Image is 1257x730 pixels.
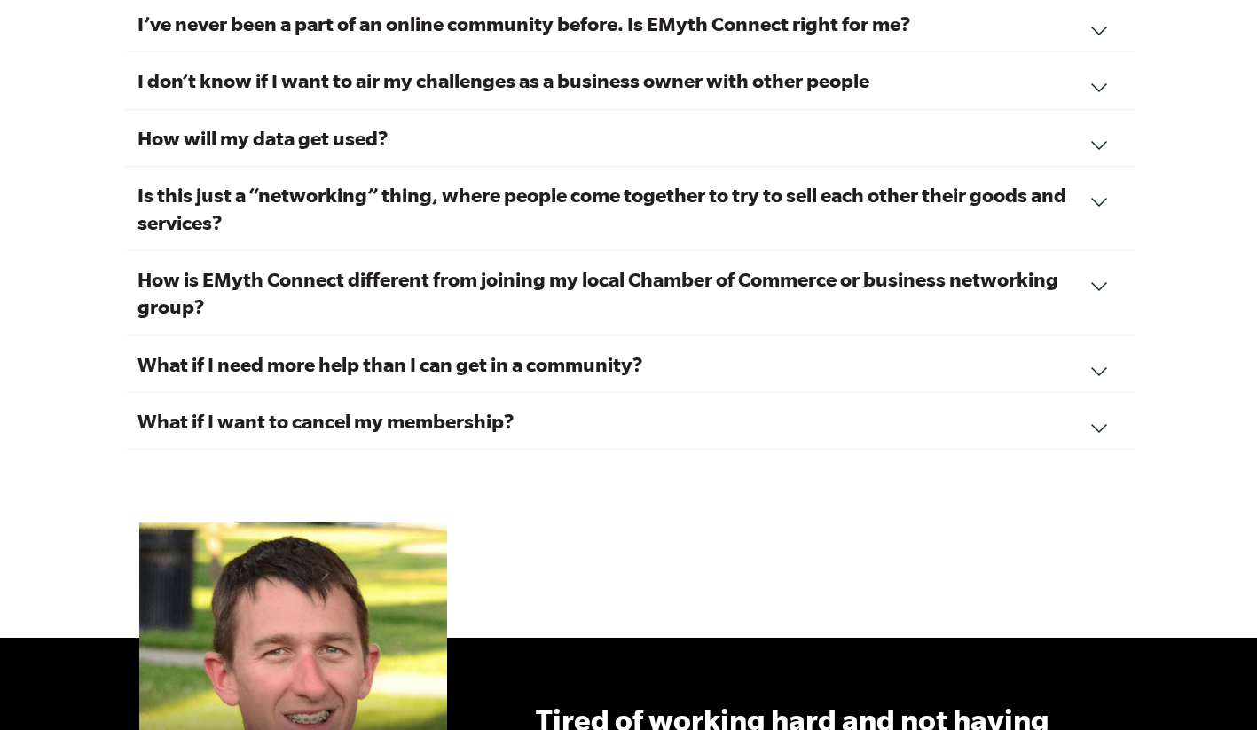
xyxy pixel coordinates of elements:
h3: I’ve never been a part of an online community before. Is EMyth Connect right for me? [137,10,1120,37]
h3: I don’t know if I want to air my challenges as a business owner with other people [137,67,1120,94]
h3: Is this just a “networking” thing, where people come together to try to sell each other their goo... [137,181,1120,236]
h3: What if I need more help than I can get in a community? [137,350,1120,378]
iframe: Chat Widget [1168,645,1257,730]
h3: How is EMyth Connect different from joining my local Chamber of Commerce or business networking g... [137,265,1120,320]
h3: What if I want to cancel my membership? [137,407,1120,435]
h3: How will my data get used? [137,124,1120,152]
